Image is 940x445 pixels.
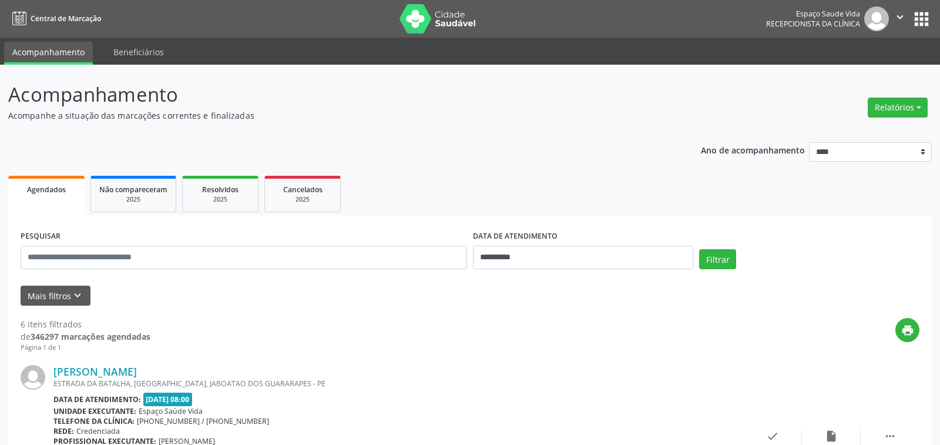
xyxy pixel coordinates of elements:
span: Cancelados [283,185,323,195]
div: 2025 [191,195,250,204]
a: Beneficiários [105,42,172,62]
i: keyboard_arrow_down [71,289,84,302]
button:  [889,6,911,31]
div: 2025 [99,195,167,204]
button: apps [911,9,932,29]
i:  [884,430,897,443]
b: Telefone da clínica: [53,416,135,426]
div: Página 1 de 1 [21,343,150,353]
i: insert_drive_file [825,430,838,443]
span: Credenciada [76,426,120,436]
div: ESTRADA DA BATALHA, [GEOGRAPHIC_DATA], JABOATAO DOS GUARARAPES - PE [53,379,743,389]
span: Resolvidos [202,185,239,195]
span: [DATE] 08:00 [143,393,193,406]
img: img [21,365,45,390]
b: Rede: [53,426,74,436]
i: check [766,430,779,443]
span: [PHONE_NUMBER] / [PHONE_NUMBER] [137,416,269,426]
b: Unidade executante: [53,406,136,416]
div: de [21,330,150,343]
span: Agendados [27,185,66,195]
div: Espaço Saude Vida [766,9,860,19]
div: 2025 [273,195,332,204]
button: Filtrar [699,249,736,269]
p: Ano de acompanhamento [701,142,805,157]
img: img [864,6,889,31]
span: Espaço Saúde Vida [139,406,203,416]
label: DATA DE ATENDIMENTO [473,227,558,246]
button: Mais filtroskeyboard_arrow_down [21,286,90,306]
i:  [894,11,907,24]
b: Data de atendimento: [53,394,141,404]
strong: 346297 marcações agendadas [31,331,150,342]
label: PESQUISAR [21,227,61,246]
span: Recepcionista da clínica [766,19,860,29]
a: Central de Marcação [8,9,101,28]
div: 6 itens filtrados [21,318,150,330]
button: print [895,318,919,342]
p: Acompanhamento [8,80,654,109]
a: Acompanhamento [4,42,93,65]
a: [PERSON_NAME] [53,365,137,378]
p: Acompanhe a situação das marcações correntes e finalizadas [8,109,654,122]
i: print [901,324,914,337]
span: Não compareceram [99,185,167,195]
span: Central de Marcação [31,14,101,24]
button: Relatórios [868,98,928,118]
